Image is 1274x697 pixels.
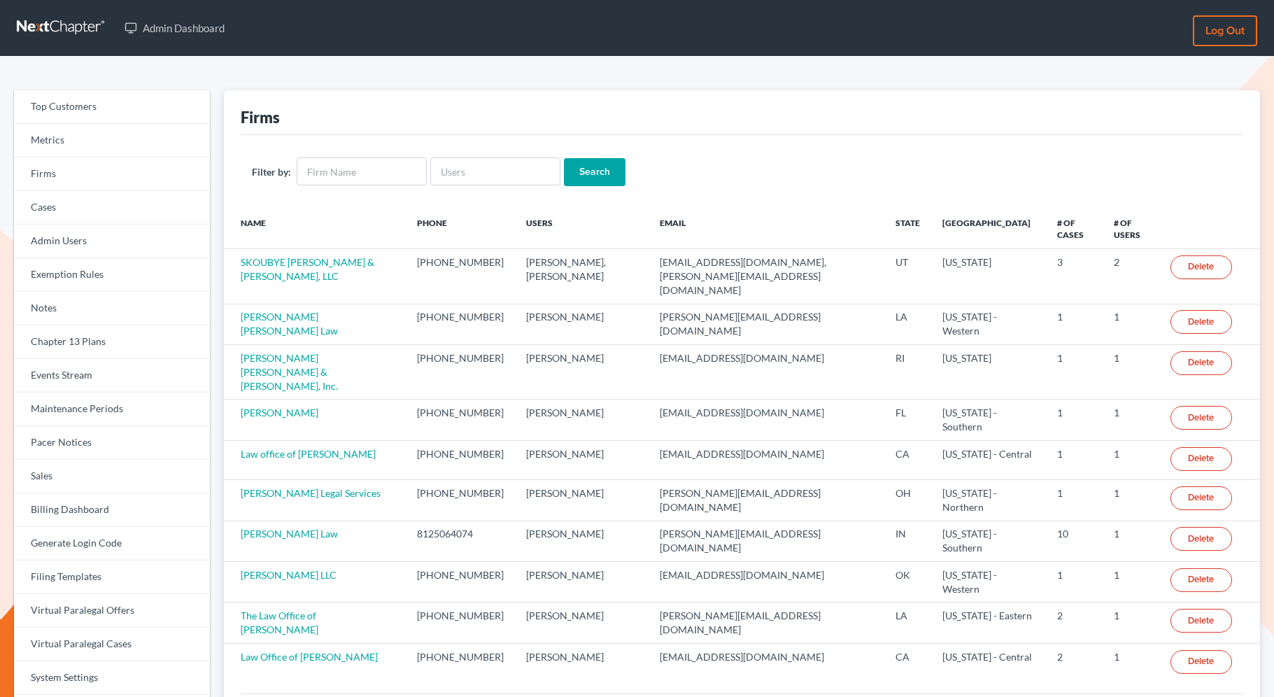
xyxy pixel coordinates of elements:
[649,603,884,643] td: [PERSON_NAME][EMAIL_ADDRESS][DOMAIN_NAME]
[406,440,515,479] td: [PHONE_NUMBER]
[1103,440,1159,479] td: 1
[884,400,931,440] td: FL
[224,209,406,249] th: Name
[406,249,515,304] td: [PHONE_NUMBER]
[406,521,515,561] td: 8125064074
[515,400,649,440] td: [PERSON_NAME]
[1046,209,1103,249] th: # of Cases
[241,528,338,540] a: [PERSON_NAME] Law
[884,249,931,304] td: UT
[931,440,1046,479] td: [US_STATE] - Central
[406,562,515,603] td: [PHONE_NUMBER]
[1046,304,1103,344] td: 1
[1046,562,1103,603] td: 1
[1103,562,1159,603] td: 1
[649,480,884,521] td: [PERSON_NAME][EMAIL_ADDRESS][DOMAIN_NAME]
[14,594,210,628] a: Virtual Paralegal Offers
[649,440,884,479] td: [EMAIL_ADDRESS][DOMAIN_NAME]
[1170,406,1232,430] a: Delete
[1103,400,1159,440] td: 1
[1103,480,1159,521] td: 1
[14,493,210,527] a: Billing Dashboard
[406,345,515,400] td: [PHONE_NUMBER]
[406,400,515,440] td: [PHONE_NUMBER]
[1046,440,1103,479] td: 1
[14,628,210,661] a: Virtual Paralegal Cases
[1103,603,1159,643] td: 1
[241,256,374,282] a: SKOUBYE [PERSON_NAME] & [PERSON_NAME], LLC
[931,480,1046,521] td: [US_STATE] - Northern
[14,124,210,157] a: Metrics
[14,359,210,393] a: Events Stream
[515,209,649,249] th: Users
[118,15,232,41] a: Admin Dashboard
[241,352,338,392] a: [PERSON_NAME] [PERSON_NAME] & [PERSON_NAME], Inc.
[406,304,515,344] td: [PHONE_NUMBER]
[884,643,931,682] td: CA
[1046,480,1103,521] td: 1
[884,603,931,643] td: LA
[515,249,649,304] td: [PERSON_NAME], [PERSON_NAME]
[1170,255,1232,279] a: Delete
[931,304,1046,344] td: [US_STATE] - Western
[884,209,931,249] th: State
[931,603,1046,643] td: [US_STATE] - Eastern
[14,90,210,124] a: Top Customers
[884,345,931,400] td: RI
[931,345,1046,400] td: [US_STATE]
[252,164,291,179] label: Filter by:
[241,448,376,460] a: Law office of [PERSON_NAME]
[406,603,515,643] td: [PHONE_NUMBER]
[406,643,515,682] td: [PHONE_NUMBER]
[515,345,649,400] td: [PERSON_NAME]
[1046,643,1103,682] td: 2
[14,460,210,493] a: Sales
[1103,345,1159,400] td: 1
[14,292,210,325] a: Notes
[241,651,378,663] a: Law Office of [PERSON_NAME]
[1046,249,1103,304] td: 3
[649,643,884,682] td: [EMAIL_ADDRESS][DOMAIN_NAME]
[1170,650,1232,674] a: Delete
[14,325,210,359] a: Chapter 13 Plans
[1193,15,1257,46] a: Log out
[649,249,884,304] td: [EMAIL_ADDRESS][DOMAIN_NAME], [PERSON_NAME][EMAIL_ADDRESS][DOMAIN_NAME]
[1103,521,1159,561] td: 1
[241,407,318,418] a: [PERSON_NAME]
[297,157,427,185] input: Firm Name
[1170,527,1232,551] a: Delete
[1103,249,1159,304] td: 2
[1103,209,1159,249] th: # of Users
[406,480,515,521] td: [PHONE_NUMBER]
[1103,304,1159,344] td: 1
[406,209,515,249] th: Phone
[14,157,210,191] a: Firms
[1103,643,1159,682] td: 1
[241,569,337,581] a: [PERSON_NAME] LLC
[931,562,1046,603] td: [US_STATE] - Western
[884,521,931,561] td: IN
[649,562,884,603] td: [EMAIL_ADDRESS][DOMAIN_NAME]
[1046,521,1103,561] td: 10
[515,480,649,521] td: [PERSON_NAME]
[14,661,210,695] a: System Settings
[931,249,1046,304] td: [US_STATE]
[241,487,381,499] a: [PERSON_NAME] Legal Services
[515,603,649,643] td: [PERSON_NAME]
[649,345,884,400] td: [EMAIL_ADDRESS][DOMAIN_NAME]
[241,107,280,127] div: Firms
[515,643,649,682] td: [PERSON_NAME]
[884,304,931,344] td: LA
[649,521,884,561] td: [PERSON_NAME][EMAIL_ADDRESS][DOMAIN_NAME]
[931,521,1046,561] td: [US_STATE] - Southern
[515,440,649,479] td: [PERSON_NAME]
[241,311,338,337] a: [PERSON_NAME] [PERSON_NAME] Law
[14,225,210,258] a: Admin Users
[649,304,884,344] td: [PERSON_NAME][EMAIL_ADDRESS][DOMAIN_NAME]
[649,400,884,440] td: [EMAIL_ADDRESS][DOMAIN_NAME]
[884,562,931,603] td: OK
[1170,351,1232,375] a: Delete
[1046,400,1103,440] td: 1
[515,521,649,561] td: [PERSON_NAME]
[515,304,649,344] td: [PERSON_NAME]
